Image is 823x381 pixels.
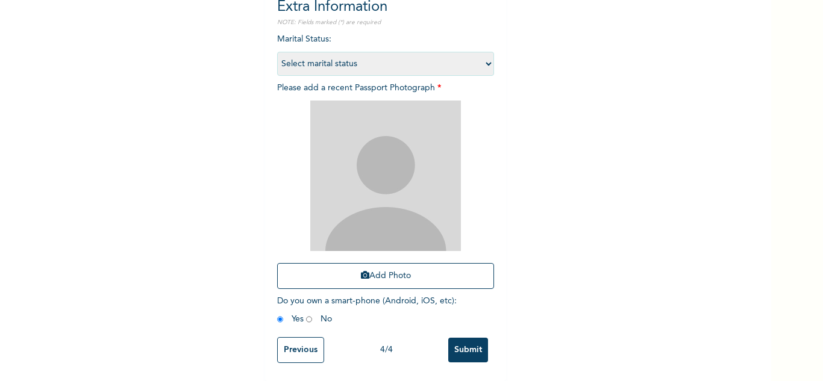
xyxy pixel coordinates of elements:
input: Submit [448,338,488,362]
span: Marital Status : [277,35,494,68]
span: Do you own a smart-phone (Android, iOS, etc) : Yes No [277,297,457,323]
input: Previous [277,337,324,363]
img: Crop [310,101,461,251]
p: NOTE: Fields marked (*) are required [277,18,494,27]
div: 4 / 4 [324,344,448,356]
button: Add Photo [277,263,494,289]
span: Please add a recent Passport Photograph [277,84,494,295]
